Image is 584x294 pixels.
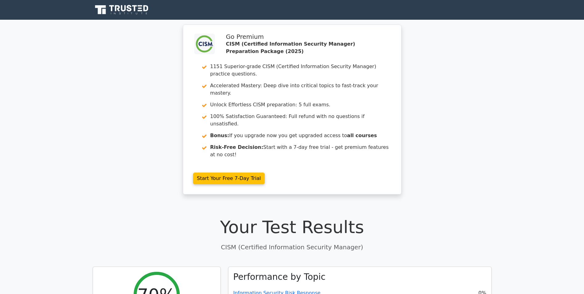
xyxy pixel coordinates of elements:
[233,272,326,282] h3: Performance by Topic
[193,173,265,184] a: Start Your Free 7-Day Trial
[93,217,492,237] h1: Your Test Results
[93,243,492,252] p: CISM (Certified Information Security Manager)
